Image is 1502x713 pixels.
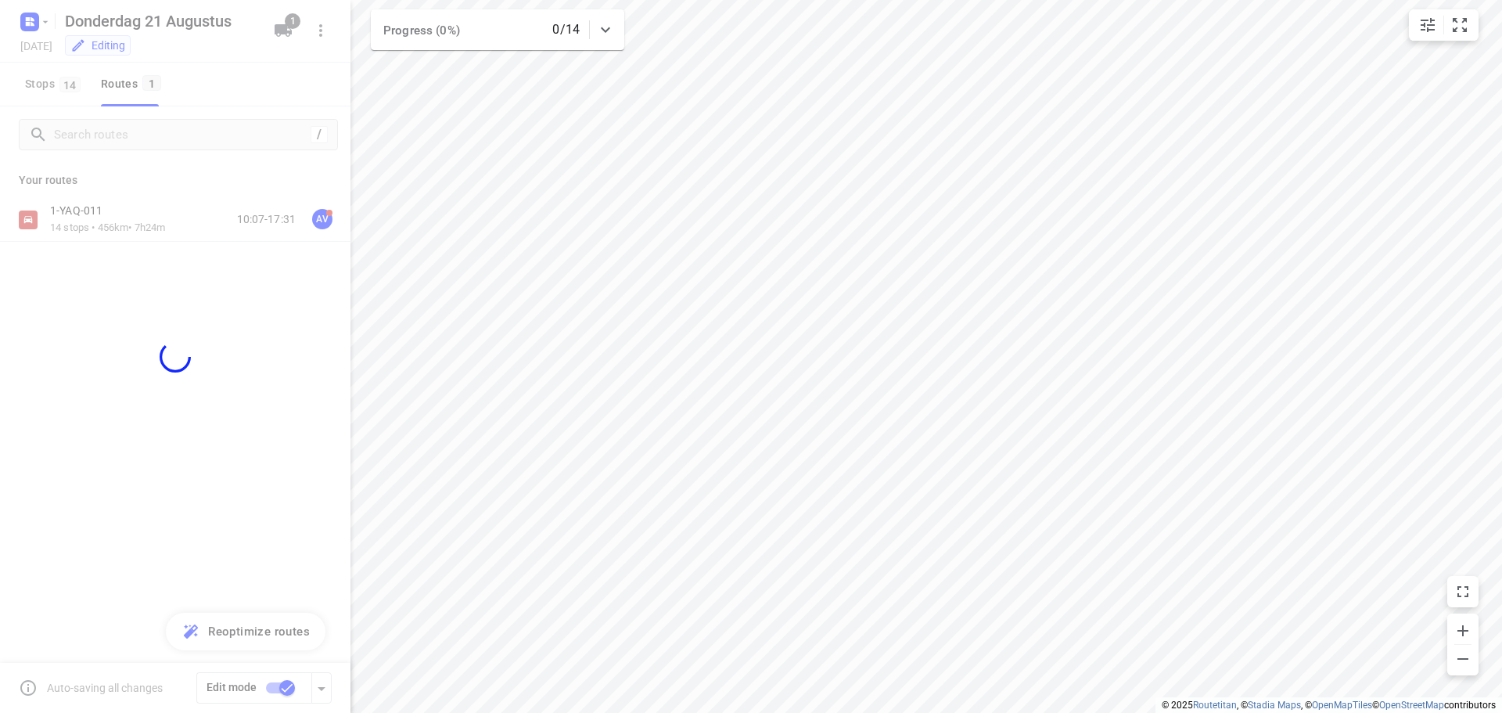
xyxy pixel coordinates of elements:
[383,23,460,38] span: Progress (0%)
[1248,700,1301,711] a: Stadia Maps
[1162,700,1496,711] li: © 2025 , © , © © contributors
[1312,700,1372,711] a: OpenMapTiles
[1193,700,1237,711] a: Routetitan
[1444,9,1475,41] button: Fit zoom
[371,9,624,50] div: Progress (0%)0/14
[1379,700,1444,711] a: OpenStreetMap
[1409,9,1479,41] div: small contained button group
[552,20,580,39] p: 0/14
[1412,9,1443,41] button: Map settings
